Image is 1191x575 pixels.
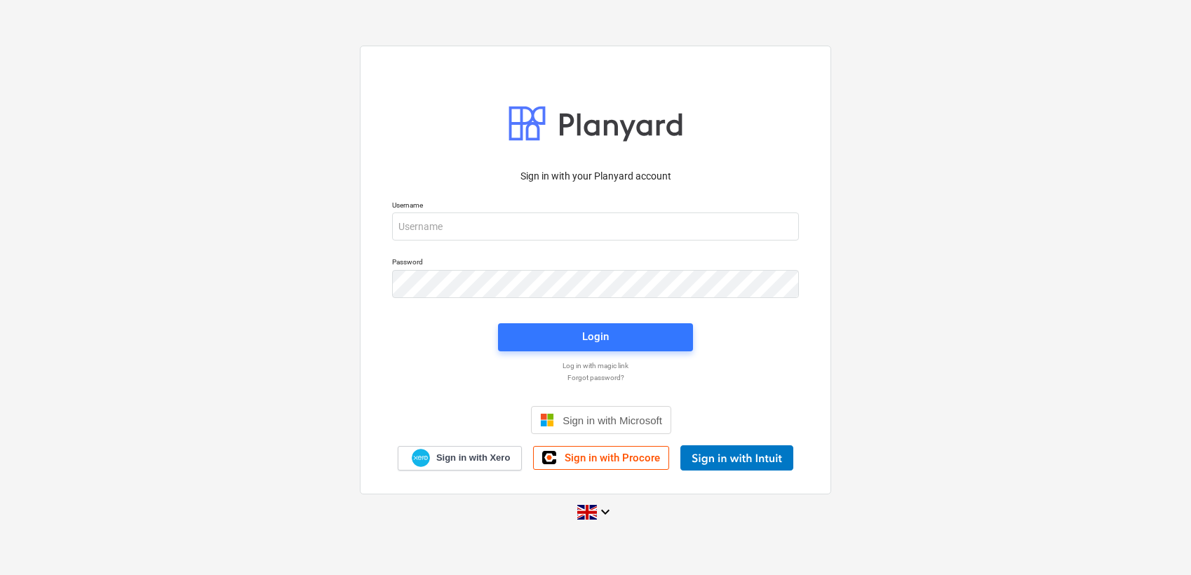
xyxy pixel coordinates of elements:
a: Forgot password? [385,373,806,382]
a: Sign in with Xero [398,446,523,471]
i: keyboard_arrow_down [597,503,614,520]
input: Username [392,212,799,241]
p: Username [392,201,799,212]
span: Sign in with Microsoft [563,414,662,426]
span: Sign in with Xero [436,452,510,464]
button: Login [498,323,693,351]
a: Log in with magic link [385,361,806,370]
img: Xero logo [412,449,430,468]
img: Microsoft logo [540,413,554,427]
span: Sign in with Procore [565,452,660,464]
a: Sign in with Procore [533,446,669,470]
div: Login [582,327,609,346]
p: Sign in with your Planyard account [392,169,799,184]
p: Password [392,257,799,269]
